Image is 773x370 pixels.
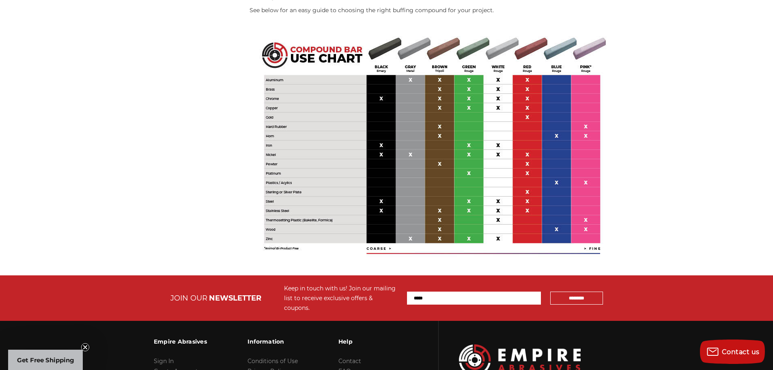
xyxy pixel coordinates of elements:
h3: Empire Abrasives [154,333,207,350]
a: Sign In [154,357,174,365]
h3: Information [248,333,298,350]
a: Contact [338,357,361,365]
h3: Help [338,333,393,350]
button: Contact us [700,340,765,364]
a: Polishing and Buffing Compound Bars Use Chart - Empire Abrasives [250,141,615,148]
span: Get Free Shipping [17,356,74,364]
div: Keep in touch with us! Join our mailing list to receive exclusive offers & coupons. [284,283,399,313]
button: Close teaser [81,343,89,351]
span: NEWSLETTER [209,294,261,303]
span: JOIN OUR [170,294,207,303]
a: Conditions of Use [248,357,298,365]
span: Contact us [722,348,760,356]
div: Get Free ShippingClose teaser [8,350,83,370]
p: See below for an easy guide to choosing the right buffing compound for your project. [250,6,640,15]
img: compoundbar-usechart-lowres.jpg [250,23,615,267]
